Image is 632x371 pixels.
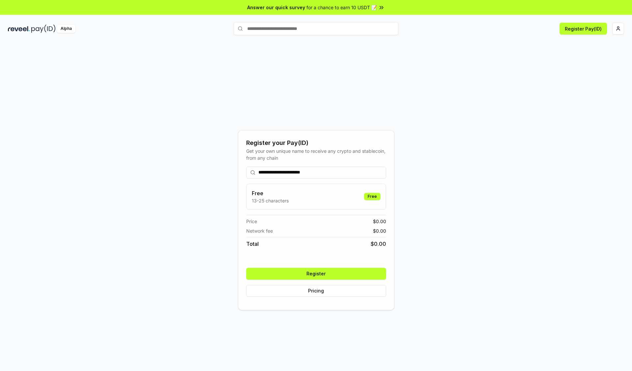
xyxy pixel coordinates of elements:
[252,189,289,197] h3: Free
[246,218,257,225] span: Price
[246,227,273,234] span: Network fee
[252,197,289,204] p: 13-25 characters
[246,138,386,148] div: Register your Pay(ID)
[364,193,381,200] div: Free
[371,240,386,248] span: $ 0.00
[246,148,386,161] div: Get your own unique name to receive any crypto and stablecoin, from any chain
[57,25,75,33] div: Alpha
[373,227,386,234] span: $ 0.00
[306,4,377,11] span: for a chance to earn 10 USDT 📝
[8,25,30,33] img: reveel_dark
[246,240,259,248] span: Total
[246,268,386,280] button: Register
[247,4,305,11] span: Answer our quick survey
[373,218,386,225] span: $ 0.00
[560,23,607,35] button: Register Pay(ID)
[31,25,56,33] img: pay_id
[246,285,386,297] button: Pricing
